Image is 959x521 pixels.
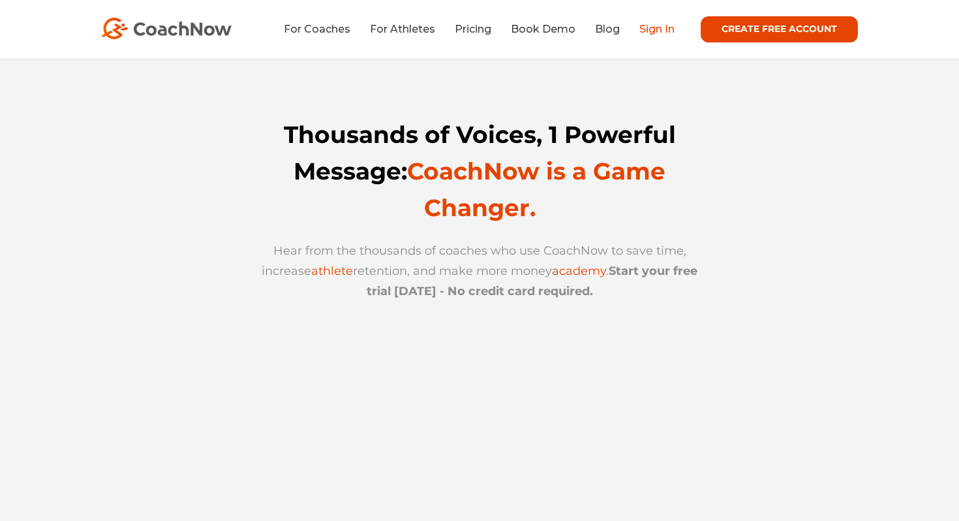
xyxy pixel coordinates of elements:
[455,23,491,35] a: Pricing
[284,120,676,222] strong: Thousands of Voices, 1 Powerful Message:
[370,23,435,35] a: For Athletes
[262,244,697,298] span: Hear from the thousands of coaches who use CoachNow to save time, increase retention, and make mo...
[284,23,350,35] a: For Coaches
[511,23,575,35] a: Book Demo
[367,264,698,298] strong: Start your free trial [DATE] - No credit card required.
[552,264,606,278] a: academy
[701,16,858,42] a: CREATE FREE ACCOUNT
[407,157,665,222] span: CoachNow is a Game Changer.
[311,264,353,278] a: athlete
[595,23,620,35] a: Blog
[639,23,675,35] a: Sign In
[101,18,232,39] img: CoachNow Logo
[333,316,626,368] iframe: Embedded CTA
